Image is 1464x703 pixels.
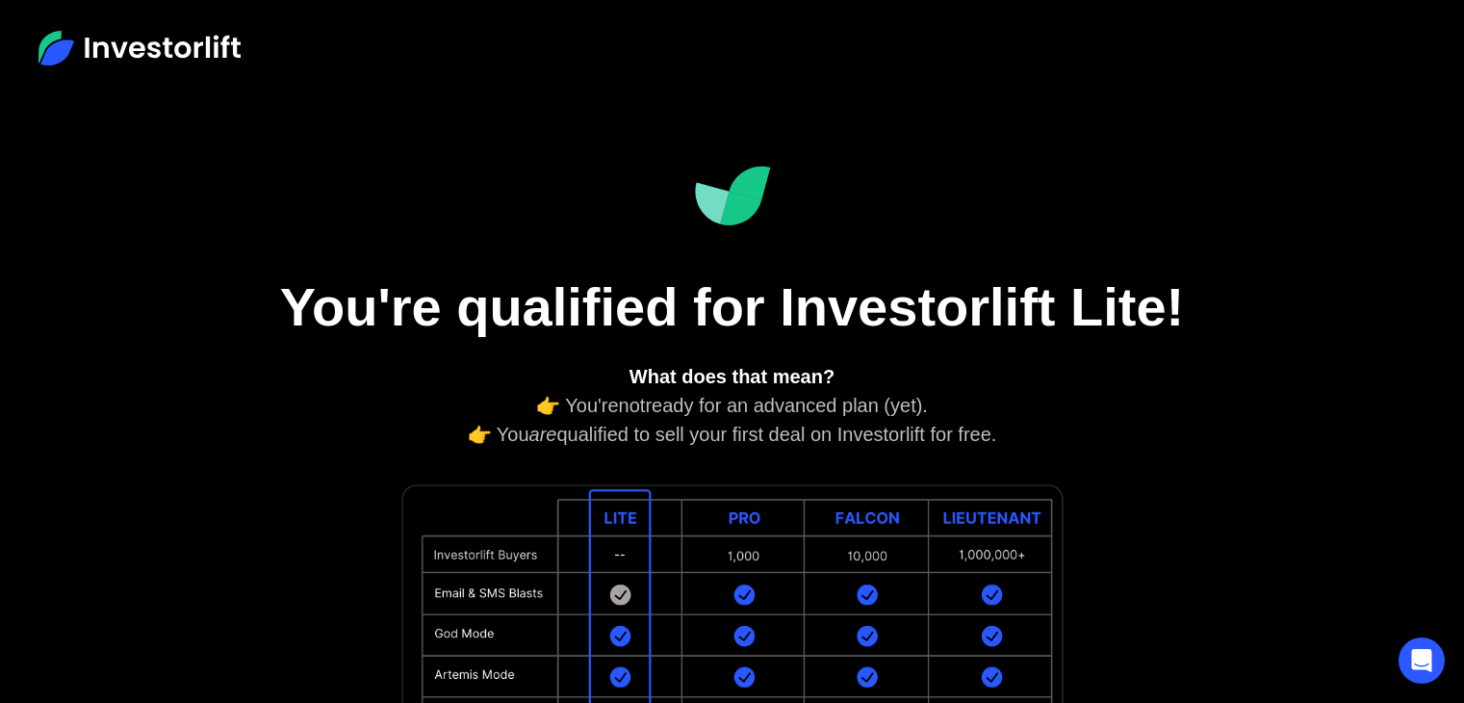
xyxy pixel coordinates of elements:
strong: What does that mean? [629,366,835,387]
em: are [529,424,557,445]
div: 👉 You're ready for an advanced plan (yet). 👉 You qualified to sell your first deal on Investorlif... [319,362,1146,449]
h1: You're qualified for Investorlift Lite! [251,274,1214,339]
em: not [619,395,646,416]
div: Open Intercom Messenger [1399,638,1445,684]
img: Investorlift Dashboard [694,166,771,226]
